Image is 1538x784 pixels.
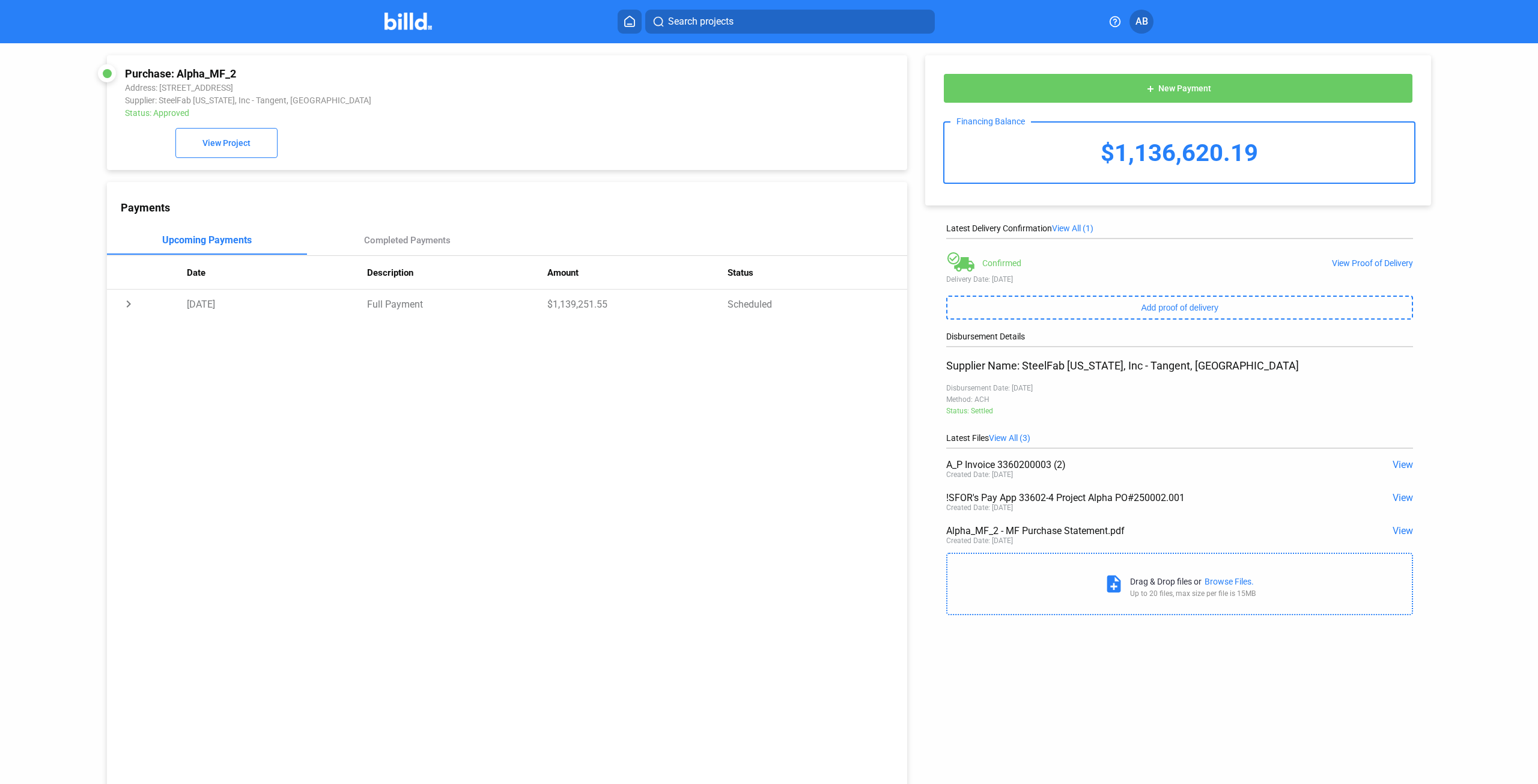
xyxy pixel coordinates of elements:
span: AB [1135,14,1148,29]
div: Supplier Name: SteelFab [US_STATE], Inc - Tangent, [GEOGRAPHIC_DATA] [946,359,1413,372]
div: Payments [121,201,907,214]
div: Disbursement Date: [DATE] [946,384,1413,392]
div: Latest Delivery Confirmation [946,223,1413,233]
div: Drag & Drop files or [1130,577,1202,586]
div: Browse Files. [1205,577,1254,586]
div: Financing Balance [950,117,1031,126]
span: View All (1) [1052,223,1093,233]
button: Add proof of delivery [946,296,1413,320]
div: Delivery Date: [DATE] [946,275,1413,284]
div: Created Date: [DATE] [946,503,1013,512]
div: Status: Settled [946,407,1413,415]
div: Completed Payments [364,235,451,246]
div: Created Date: [DATE] [946,536,1013,545]
span: View [1393,459,1413,470]
td: Scheduled [728,290,908,318]
div: Up to 20 files, max size per file is 15MB [1130,589,1256,598]
td: Full Payment [367,290,547,318]
mat-icon: add [1146,84,1155,94]
button: AB [1129,10,1153,34]
div: Latest Files [946,433,1413,443]
div: Disbursement Details [946,332,1413,341]
span: View Project [202,139,251,148]
td: $1,139,251.55 [547,290,728,318]
button: New Payment [943,73,1413,103]
th: Status [728,256,908,290]
span: View [1393,492,1413,503]
div: $1,136,620.19 [944,123,1414,183]
th: Amount [547,256,728,290]
div: View Proof of Delivery [1332,258,1413,268]
th: Description [367,256,547,290]
td: [DATE] [187,290,367,318]
span: Add proof of delivery [1141,303,1218,312]
div: Address: [STREET_ADDRESS] [125,83,737,93]
span: Search projects [668,14,734,29]
div: Confirmed [982,258,1021,268]
div: Status: Approved [125,108,737,118]
div: A_P Invoice 3360200003 (2) [946,459,1319,470]
button: Search projects [645,10,935,34]
span: View [1393,525,1413,536]
th: Date [187,256,367,290]
button: View Project [175,128,278,158]
mat-icon: note_add [1104,574,1124,594]
div: Created Date: [DATE] [946,470,1013,479]
img: Billd Company Logo [384,13,432,30]
div: Purchase: Alpha_MF_2 [125,67,737,80]
span: New Payment [1158,84,1211,94]
div: Alpha_MF_2 - MF Purchase Statement.pdf [946,525,1319,536]
div: Upcoming Payments [162,234,252,246]
div: !SFOR's Pay App 33602-4 Project Alpha PO#250002.001 [946,492,1319,503]
div: Supplier: SteelFab [US_STATE], Inc - Tangent, [GEOGRAPHIC_DATA] [125,96,737,105]
div: Method: ACH [946,395,1413,404]
span: View All (3) [989,433,1030,443]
